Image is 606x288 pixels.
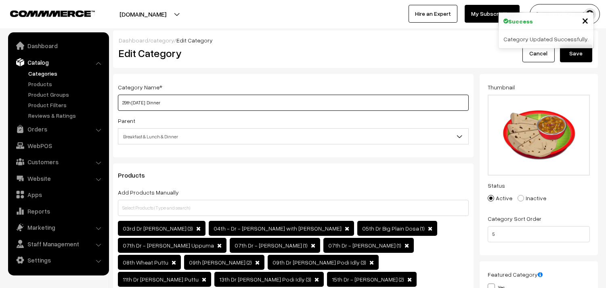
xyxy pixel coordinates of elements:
[10,8,81,18] a: COMMMERCE
[118,129,468,144] span: Breakfast & Lunch & Dinner
[150,37,174,44] a: category
[508,17,533,25] strong: Success
[235,242,308,249] span: 07th Dr - [PERSON_NAME] (1)
[219,276,311,283] span: 13th Dr [PERSON_NAME] Podi Idly (3)
[26,90,106,99] a: Product Groups
[518,194,546,202] label: Inactive
[10,38,106,53] a: Dashboard
[119,37,148,44] a: Dashboard
[118,200,469,216] input: Select Products (Type and search)
[10,253,106,267] a: Settings
[10,237,106,251] a: Staff Management
[10,171,106,186] a: Website
[123,276,199,283] span: 11th Dr [PERSON_NAME] Puttu
[10,138,106,153] a: WebPOS
[26,80,106,88] a: Products
[10,204,106,218] a: Reports
[118,95,469,111] input: Category Name
[522,44,555,62] a: Cancel
[409,5,457,23] a: Hire an Expert
[176,37,213,44] span: Edit Category
[530,4,600,24] button: [PERSON_NAME] s…
[465,5,520,23] a: My Subscription
[118,128,469,144] span: Breakfast & Lunch & Dinner
[488,83,515,91] label: Thumbnail
[10,187,106,202] a: Apps
[328,242,401,249] span: 07th Dr - [PERSON_NAME] (1)
[26,101,106,109] a: Product Filters
[26,111,106,120] a: Reviews & Ratings
[584,8,596,20] img: user
[582,14,589,26] button: Close
[273,259,366,266] span: 09th Dr [PERSON_NAME] Podi Idly (3)
[10,155,106,169] a: Customers
[488,226,590,242] input: Enter Number
[118,116,135,125] label: Parent
[123,259,168,266] span: 08th Wheat Puttu
[123,242,214,249] span: 07th Dr - [PERSON_NAME] Uppuma
[26,69,106,78] a: Categories
[362,225,425,232] span: 05th Dr Big Plain Dosa (1)
[488,194,512,202] label: Active
[118,83,162,91] label: Category Name
[119,47,471,59] h2: Edit Category
[10,55,106,70] a: Catalog
[332,276,404,283] span: 15th Dr - [PERSON_NAME] (2)
[10,122,106,136] a: Orders
[488,270,543,279] label: Featured Category
[189,259,252,266] span: 09th [PERSON_NAME] (2)
[214,225,342,232] span: 04th - Dr - [PERSON_NAME] with [PERSON_NAME]
[119,36,592,44] div: / /
[499,30,593,48] div: Category Updated Successfully.
[118,188,179,197] label: Add Products Manually
[118,171,155,179] span: Products
[10,11,95,17] img: COMMMERCE
[91,4,195,24] button: [DOMAIN_NAME]
[560,44,592,62] button: Save
[582,13,589,28] span: ×
[10,220,106,235] a: Marketing
[123,225,193,232] span: 03rd Dr [PERSON_NAME] (3)
[488,181,505,190] label: Status
[488,214,541,223] label: Category Sort Order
